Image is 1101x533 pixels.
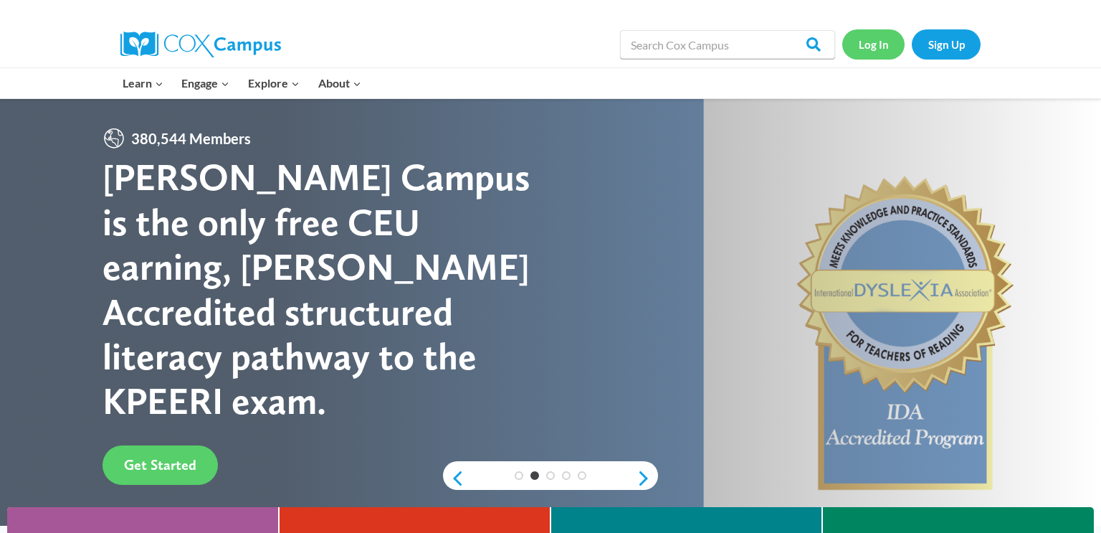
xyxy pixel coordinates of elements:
[103,155,550,423] div: [PERSON_NAME] Campus is the only free CEU earning, [PERSON_NAME] Accredited structured literacy p...
[443,464,658,493] div: content slider buttons
[515,471,523,480] a: 1
[620,30,835,59] input: Search Cox Campus
[562,471,571,480] a: 4
[530,471,539,480] a: 2
[842,29,981,59] nav: Secondary Navigation
[103,445,218,485] a: Get Started
[912,29,981,59] a: Sign Up
[309,68,371,98] button: Child menu of About
[637,470,658,487] a: next
[125,127,257,150] span: 380,544 Members
[113,68,370,98] nav: Primary Navigation
[113,68,173,98] button: Child menu of Learn
[546,471,555,480] a: 3
[124,456,196,473] span: Get Started
[443,470,464,487] a: previous
[173,68,239,98] button: Child menu of Engage
[578,471,586,480] a: 5
[120,32,281,57] img: Cox Campus
[842,29,905,59] a: Log In
[239,68,309,98] button: Child menu of Explore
